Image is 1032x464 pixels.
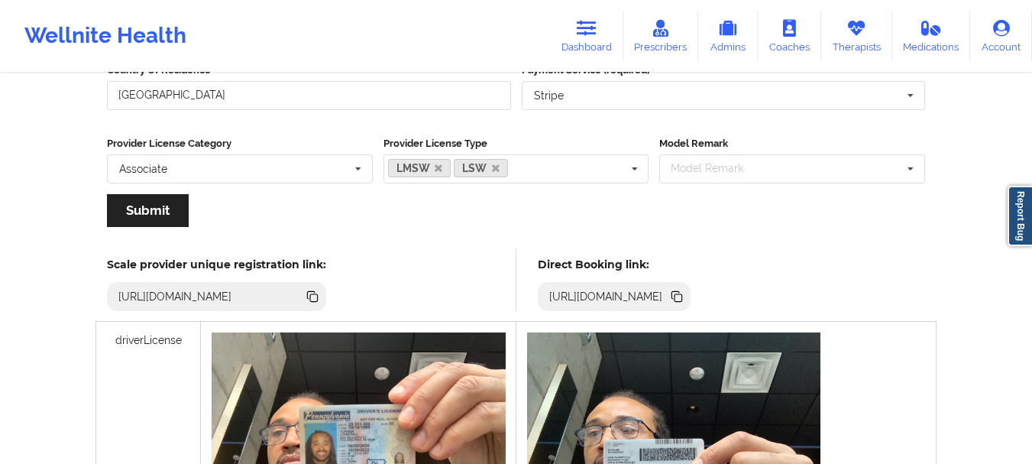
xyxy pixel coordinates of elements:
a: LMSW [388,159,451,177]
div: Stripe [534,90,564,101]
a: Report Bug [1008,186,1032,246]
div: [URL][DOMAIN_NAME] [543,289,669,304]
a: LSW [454,159,508,177]
div: Model Remark [667,160,765,177]
div: [URL][DOMAIN_NAME] [112,289,238,304]
h5: Direct Booking link: [538,258,691,271]
a: Account [970,11,1032,61]
a: Admins [698,11,758,61]
div: Associate [119,164,167,174]
label: Model Remark [659,136,925,151]
a: Prescribers [623,11,699,61]
a: Dashboard [550,11,623,61]
a: Coaches [758,11,821,61]
label: Provider License Category [107,136,373,151]
button: Submit [107,194,189,227]
a: Therapists [821,11,892,61]
h5: Scale provider unique registration link: [107,258,326,271]
label: Provider License Type [383,136,649,151]
a: Medications [892,11,971,61]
